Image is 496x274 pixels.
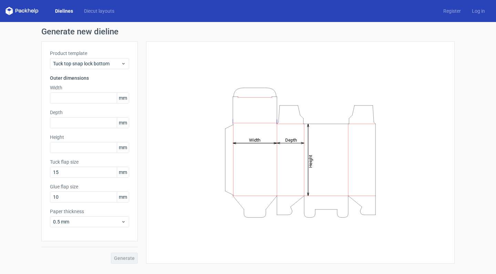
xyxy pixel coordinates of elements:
h3: Outer dimensions [50,75,129,81]
span: 0.5 mm [53,218,121,225]
tspan: Height [308,155,313,167]
tspan: Depth [285,137,297,142]
span: mm [117,93,129,103]
span: mm [117,192,129,202]
label: Height [50,134,129,141]
tspan: Width [249,137,260,142]
span: Tuck top snap lock bottom [53,60,121,67]
label: Paper thickness [50,208,129,215]
a: Log in [466,8,490,14]
a: Register [438,8,466,14]
label: Depth [50,109,129,116]
label: Glue flap size [50,183,129,190]
span: mm [117,142,129,153]
h1: Generate new dieline [41,28,455,36]
a: Diecut layouts [79,8,120,14]
span: mm [117,118,129,128]
label: Tuck flap size [50,158,129,165]
span: mm [117,167,129,177]
label: Width [50,84,129,91]
a: Dielines [50,8,79,14]
label: Product template [50,50,129,57]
